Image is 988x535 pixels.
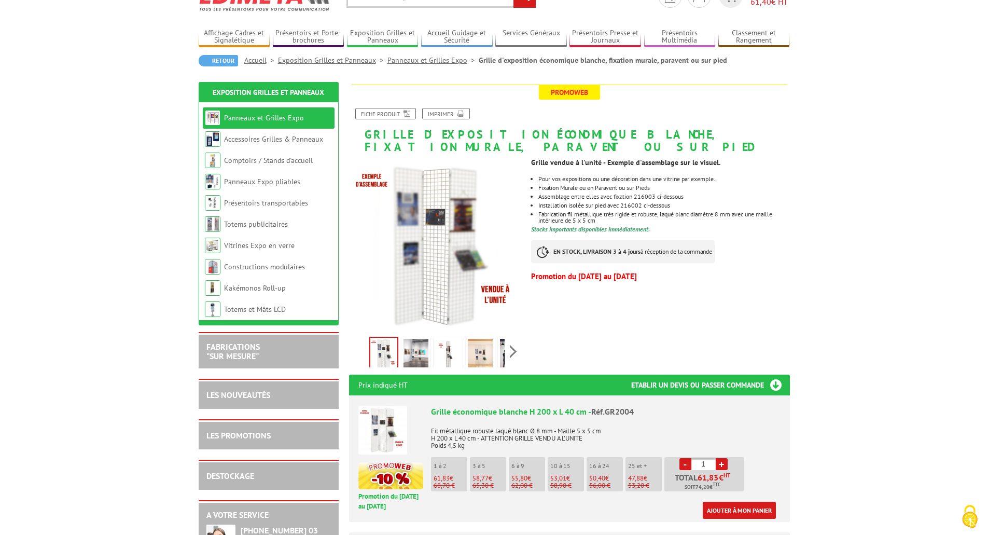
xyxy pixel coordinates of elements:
span: € [719,473,723,482]
strong: EN STOCK, LIVRAISON 3 à 4 jours [553,248,641,255]
a: Ajouter à mon panier [703,502,776,519]
span: Promoweb [539,85,600,100]
p: € [472,475,506,482]
img: Accessoires Grilles & Panneaux [205,131,220,147]
p: 25 et + [628,462,662,470]
p: € [434,475,467,482]
span: 74,20 [695,483,709,491]
img: Constructions modulaires [205,259,220,275]
a: + [716,458,728,470]
p: 1 à 2 [434,462,467,470]
button: Cookies (fenêtre modale) [952,500,988,535]
font: Stocks importants disponibles immédiatement. [531,225,650,233]
a: Présentoirs transportables [224,198,308,208]
a: Kakémonos Roll-up [224,283,286,293]
li: Grille d'exposition économique blanche, fixation murale, paravent ou sur pied [479,55,727,65]
p: Prix indiqué HT [358,375,408,395]
a: Présentoirs et Porte-brochures [273,29,344,46]
p: 6 à 9 [511,462,545,470]
a: Accessoires Grilles & Panneaux [224,134,323,144]
span: 47,88 [628,474,644,483]
span: 61,83 [434,474,450,483]
a: Vitrines Expo en verre [224,241,295,250]
p: 3 à 5 [472,462,506,470]
a: Accueil Guidage et Sécurité [421,29,493,46]
sup: HT [723,472,730,479]
h2: A votre service [206,511,331,520]
img: Totems et Mâts LCD [205,301,220,317]
a: Services Généraux [495,29,567,46]
p: € [511,475,545,482]
img: Panneaux Expo pliables [205,174,220,189]
li: Fabrication fil métallique très rigide et robuste, laqué blanc diamètre 8 mm avec une maille inté... [538,211,789,224]
a: Panneaux Expo pliables [224,177,300,186]
span: Next [508,343,518,360]
p: 65,30 € [472,482,506,489]
div: Grille économique blanche H 200 x L 40 cm - [431,406,781,418]
img: gr2004_grilles_blanche_exposition_economique_murale.jpg [468,339,493,371]
img: Cookies (fenêtre modale) [957,504,983,530]
img: Présentoirs transportables [205,195,220,211]
a: Constructions modulaires [224,262,305,271]
img: Kakémonos Roll-up [205,280,220,296]
a: Présentoirs Multimédia [644,29,716,46]
img: Panneaux et Grilles Expo [205,110,220,126]
p: 56,00 € [589,482,623,489]
img: Grille économique blanche H 200 x L 40 cm [358,406,407,455]
span: Réf.GR2004 [591,406,634,417]
span: 58,77 [472,474,489,483]
img: Comptoirs / Stands d'accueil [205,153,220,168]
a: LES NOUVEAUTÉS [206,390,270,400]
li: Fixation Murale ou en Paravent ou sur Pieds [538,185,789,191]
a: Présentoirs Presse et Journaux [569,29,641,46]
img: grille_exposition_economique_blanche_fixation_murale_paravent_ou_sur_pied_exemple_de_assemblage_e... [436,339,461,371]
strong: Grille vendue à l'unité - Exemple d'assemblage sur le visuel. [531,158,720,167]
img: gr2004_grilles_blanche_exposition_economique.jpg [403,339,428,371]
img: grille_exposition_economique_blanche_fixation_murale_paravent_ou_sur_pied_gr2004.jpg [349,158,524,333]
a: FABRICATIONS"Sur Mesure" [206,341,260,361]
p: € [550,475,584,482]
p: Promotion du [DATE] au [DATE] [358,492,423,511]
a: Accueil [244,56,278,65]
p: Promotion du [DATE] au [DATE] [531,273,789,280]
li: Installation isolée sur pied avec 216002 ci-dessous [538,202,789,209]
a: Panneaux et Grilles Expo [224,113,304,122]
p: € [628,475,662,482]
p: 10 à 15 [550,462,584,470]
a: DESTOCKAGE [206,471,254,481]
li: Assemblage entre elles avec fixation 216003 ci-dessous [538,194,789,200]
a: LES PROMOTIONS [206,430,271,441]
img: Vitrines Expo en verre [205,238,220,253]
p: 62,00 € [511,482,545,489]
a: Fiche produit [355,108,416,119]
a: Totems publicitaires [224,220,288,229]
sup: TTC [713,482,720,487]
span: 55,80 [511,474,527,483]
p: 16 à 24 [589,462,623,470]
h3: Etablir un devis ou passer commande [631,375,790,395]
a: Exposition Grilles et Panneaux [347,29,419,46]
p: Total [667,473,744,491]
p: € [589,475,623,482]
a: Imprimer [422,108,470,119]
a: Exposition Grilles et Panneaux [213,88,324,97]
a: Affichage Cadres et Signalétique [199,29,270,46]
a: Exposition Grilles et Panneaux [278,56,387,65]
img: grille_exposition_economique_blanche_fixation_murale_paravent_ou_sur_pied_gr2004.jpg [370,338,397,370]
img: promotion [358,462,423,489]
a: Totems et Mâts LCD [224,305,286,314]
a: Classement et Rangement [718,29,790,46]
p: Pour vos expositions ou une décoration dans une vitrine par exemple. [538,176,789,182]
span: Soit € [685,483,720,491]
p: à réception de la commande [531,240,715,263]
img: gr2004_grilles_blanche_exposition.jpg [500,339,525,371]
img: Totems publicitaires [205,216,220,232]
span: 61,83 [698,473,719,482]
p: 53,20 € [628,482,662,489]
a: - [679,458,691,470]
a: Comptoirs / Stands d'accueil [224,156,313,165]
a: Retour [199,55,238,66]
span: 50,40 [589,474,605,483]
p: 68,70 € [434,482,467,489]
a: Panneaux et Grilles Expo [387,56,479,65]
